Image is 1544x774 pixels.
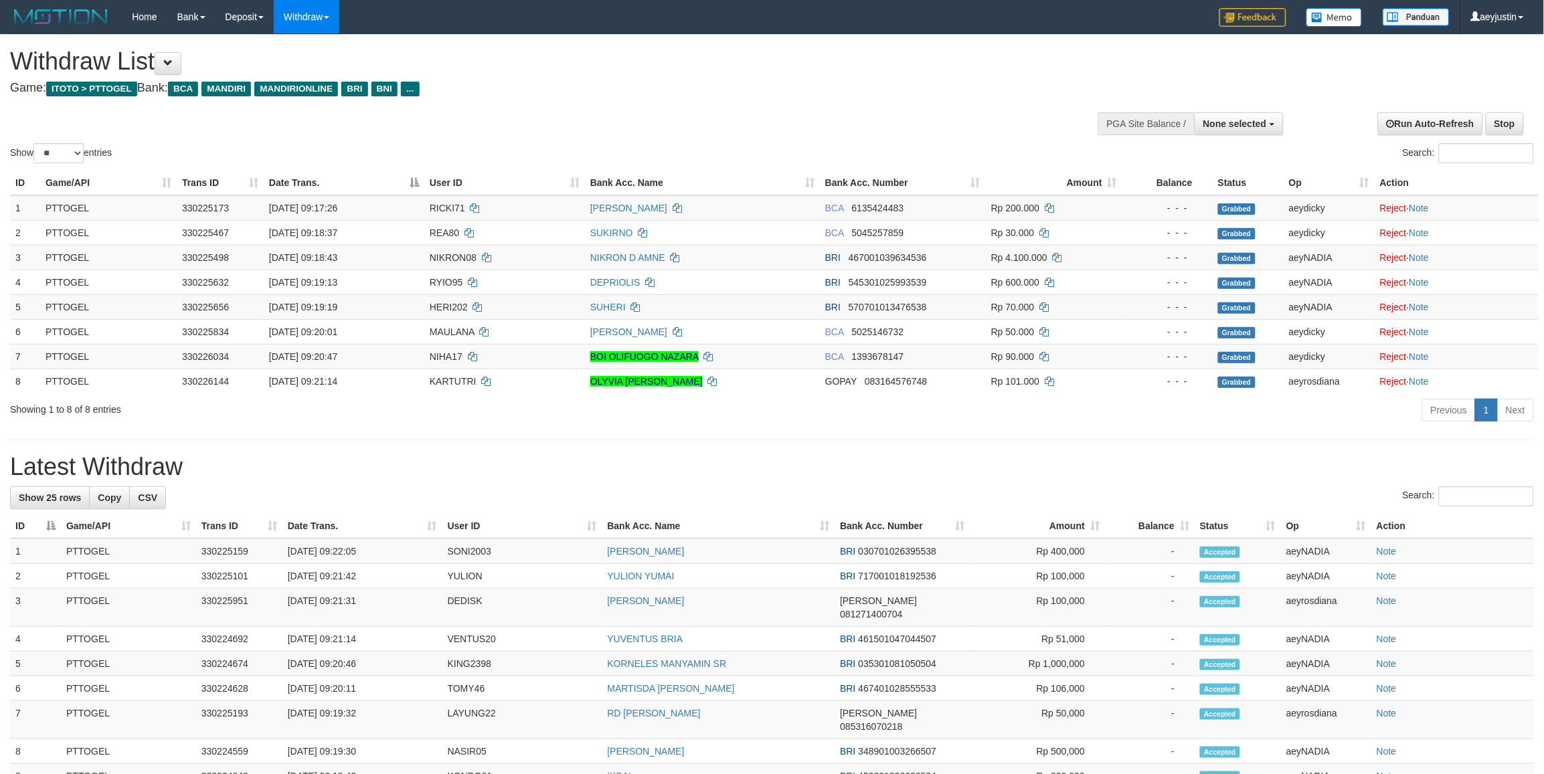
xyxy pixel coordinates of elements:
[282,564,442,589] td: [DATE] 09:21:42
[1403,143,1534,163] label: Search:
[182,376,229,387] span: 330226144
[1409,277,1430,288] a: Note
[1218,302,1256,314] span: Grabbed
[371,82,398,96] span: BNI
[608,746,685,757] a: [PERSON_NAME]
[1200,596,1240,607] span: Accepted
[1375,369,1539,393] td: ·
[98,492,121,503] span: Copy
[585,171,820,195] th: Bank Acc. Name: activate to sort column ascending
[282,739,442,764] td: [DATE] 09:19:30
[138,492,157,503] span: CSV
[10,294,40,319] td: 5
[840,546,855,557] span: BRI
[282,676,442,701] td: [DATE] 09:20:11
[1219,8,1286,27] img: Feedback.jpg
[10,486,90,509] a: Show 25 rows
[282,627,442,652] td: [DATE] 09:21:14
[590,326,667,337] a: [PERSON_NAME]
[590,252,665,263] a: NIKRON D AMNE
[196,739,282,764] td: 330224559
[1218,377,1256,388] span: Grabbed
[61,539,196,564] td: PTTOGEL
[61,676,196,701] td: PTTOGEL
[269,326,337,337] span: [DATE] 09:20:01
[970,701,1105,739] td: Rp 50,000
[840,609,902,619] span: Copy 081271400704 to clipboard
[61,739,196,764] td: PTTOGEL
[1284,220,1375,245] td: aeydicky
[1281,739,1371,764] td: aeyNADIA
[1380,351,1407,362] a: Reject
[1377,571,1397,581] a: Note
[590,203,667,213] a: [PERSON_NAME]
[859,683,937,694] span: Copy 467401028555533 to clipboard
[1284,344,1375,369] td: aeydicky
[1439,143,1534,163] input: Search:
[282,539,442,564] td: [DATE] 09:22:05
[1218,278,1256,289] span: Grabbed
[10,589,61,627] td: 3
[61,652,196,676] td: PTTOGEL
[442,539,602,564] td: SONI2003
[182,302,229,312] span: 330225656
[608,708,701,718] a: RD [PERSON_NAME]
[970,676,1105,701] td: Rp 106,000
[840,634,855,644] span: BRI
[608,571,675,581] a: YULION YUMAI
[859,658,937,669] span: Copy 035301081050504 to clipboard
[1105,589,1195,627] td: -
[269,277,337,288] span: [DATE] 09:19:13
[849,252,927,263] span: Copy 467001039634536 to clipboard
[590,351,699,362] a: BOI OLIFUOGO NAZARA
[1284,294,1375,319] td: aeyNADIA
[825,277,841,288] span: BRI
[196,701,282,739] td: 330225193
[182,252,229,263] span: 330225498
[1128,226,1207,239] div: - - -
[970,564,1105,589] td: Rp 100,000
[1375,195,1539,221] td: ·
[590,302,626,312] a: SUHERI
[1281,589,1371,627] td: aeyrosdiana
[430,351,462,362] span: NIHA17
[1409,302,1430,312] a: Note
[1203,118,1267,129] span: None selected
[1218,228,1256,239] span: Grabbed
[1375,171,1539,195] th: Action
[1375,270,1539,294] td: ·
[825,227,844,238] span: BCA
[430,203,465,213] span: RICKI71
[849,302,927,312] span: Copy 570701013476538 to clipboard
[1284,245,1375,270] td: aeyNADIA
[840,571,855,581] span: BRI
[1128,325,1207,338] div: - - -
[1375,344,1539,369] td: ·
[970,652,1105,676] td: Rp 1,000,000
[859,571,937,581] span: Copy 717001018192536 to clipboard
[1497,399,1534,421] a: Next
[1475,399,1498,421] a: 1
[10,82,1016,95] h4: Game: Bank:
[1409,252,1430,263] a: Note
[1383,8,1450,26] img: panduan.png
[10,319,40,344] td: 6
[10,739,61,764] td: 8
[61,514,196,539] th: Game/API: activate to sort column ascending
[1281,514,1371,539] th: Op: activate to sort column ascending
[1200,708,1240,720] span: Accepted
[991,302,1035,312] span: Rp 70.000
[1213,171,1284,195] th: Status
[182,277,229,288] span: 330225632
[269,376,337,387] span: [DATE] 09:21:14
[840,658,855,669] span: BRI
[1128,375,1207,388] div: - - -
[840,708,917,718] span: [PERSON_NAME]
[10,270,40,294] td: 4
[1403,486,1534,506] label: Search:
[991,326,1035,337] span: Rp 50.000
[282,589,442,627] td: [DATE] 09:21:31
[1218,327,1256,338] span: Grabbed
[269,351,337,362] span: [DATE] 09:20:47
[430,326,475,337] span: MAULANA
